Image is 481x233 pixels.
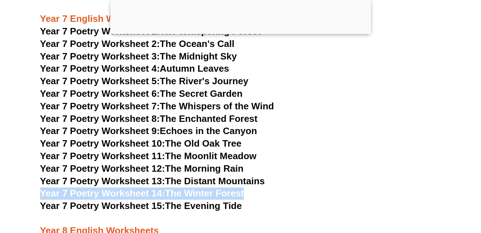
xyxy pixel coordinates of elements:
[40,151,257,161] a: Year 7 Poetry Worksheet 11:The Moonlit Meadow
[40,176,265,186] a: Year 7 Poetry Worksheet 13:The Distant Mountains
[40,200,165,211] span: Year 7 Poetry Worksheet 15:
[40,138,165,149] span: Year 7 Poetry Worksheet 10:
[40,51,237,62] a: Year 7 Poetry Worksheet 3:The Midnight Sky
[40,151,165,161] span: Year 7 Poetry Worksheet 11:
[40,63,160,74] span: Year 7 Poetry Worksheet 4:
[40,88,243,99] a: Year 7 Poetry Worksheet 6:The Secret Garden
[40,101,274,111] a: Year 7 Poetry Worksheet 7:The Whispers of the Wind
[40,76,249,86] a: Year 7 Poetry Worksheet 5:The River's Journey
[40,138,242,149] a: Year 7 Poetry Worksheet 10:The Old Oak Tree
[40,76,160,86] span: Year 7 Poetry Worksheet 5:
[40,176,165,186] span: Year 7 Poetry Worksheet 13:
[40,88,160,99] span: Year 7 Poetry Worksheet 6:
[40,125,160,136] span: Year 7 Poetry Worksheet 9:
[40,188,165,199] span: Year 7 Poetry Worksheet 14:
[40,51,160,62] span: Year 7 Poetry Worksheet 3:
[40,1,441,25] h3: Year 7 English Worksheets
[40,38,235,49] a: Year 7 Poetry Worksheet 2:The Ocean's Call
[40,26,261,37] a: Year 7 Poetry Worksheet 1:The Whispering Forest
[40,38,160,49] span: Year 7 Poetry Worksheet 2:
[362,152,481,233] iframe: Chat Widget
[40,101,160,111] span: Year 7 Poetry Worksheet 7:
[40,63,229,74] a: Year 7 Poetry Worksheet 4:Autumn Leaves
[40,113,160,124] span: Year 7 Poetry Worksheet 8:
[40,125,257,136] a: Year 7 Poetry Worksheet 9:Echoes in the Canyon
[40,200,242,211] a: Year 7 Poetry Worksheet 15:The Evening Tide
[40,163,165,174] span: Year 7 Poetry Worksheet 12:
[40,188,244,199] a: Year 7 Poetry Worksheet 14:The Winter Forest
[40,163,244,174] a: Year 7 Poetry Worksheet 12:The Morning Rain
[40,26,160,37] span: Year 7 Poetry Worksheet 1:
[40,113,258,124] a: Year 7 Poetry Worksheet 8:The Enchanted Forest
